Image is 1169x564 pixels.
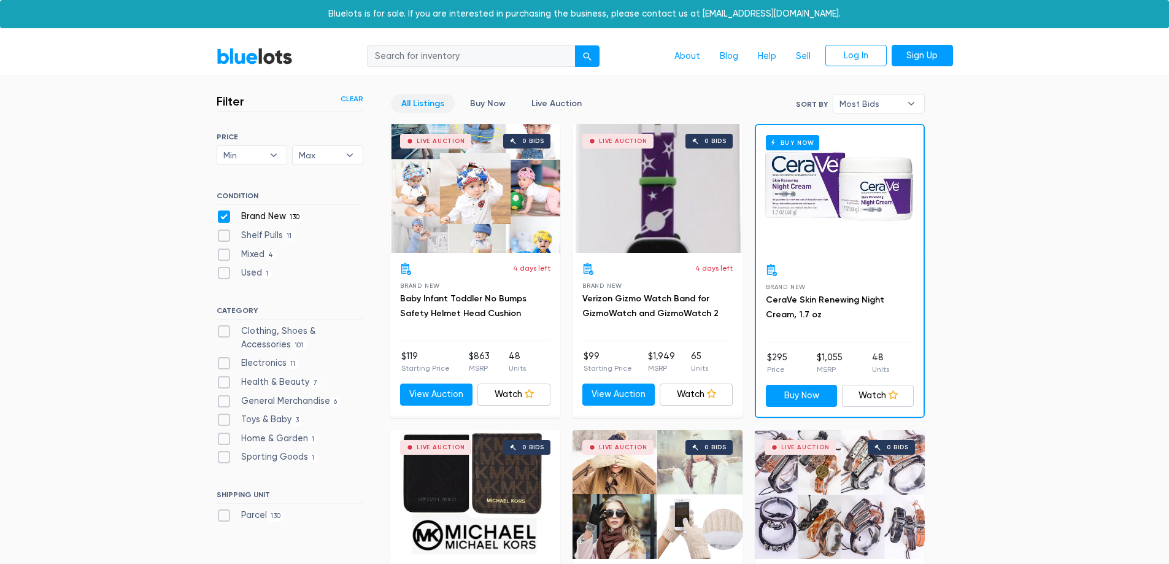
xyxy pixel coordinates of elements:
[599,444,647,450] div: Live Auction
[766,135,819,150] h6: Buy Now
[817,351,843,376] li: $1,055
[872,364,889,375] p: Units
[756,125,924,254] a: Buy Now
[691,363,708,374] p: Units
[817,364,843,375] p: MSRP
[691,350,708,374] li: 65
[217,133,363,141] h6: PRICE
[766,295,884,320] a: CeraVe Skin Renewing Night Cream, 1.7 oz
[584,350,632,374] li: $99
[781,444,830,450] div: Live Auction
[341,93,363,104] a: Clear
[513,263,550,274] p: 4 days left
[767,351,787,376] li: $295
[400,282,440,289] span: Brand New
[217,376,322,389] label: Health & Beauty
[291,341,307,350] span: 101
[710,45,748,68] a: Blog
[755,430,925,559] a: Live Auction 0 bids
[217,509,285,522] label: Parcel
[390,430,560,559] a: Live Auction 0 bids
[648,350,675,374] li: $1,949
[766,385,838,407] a: Buy Now
[582,293,719,319] a: Verizon Gizmo Watch Band for GizmoWatch and GizmoWatch 2
[796,99,828,110] label: Sort By
[887,444,909,450] div: 0 bids
[337,146,363,164] b: ▾
[217,266,272,280] label: Used
[267,512,285,522] span: 130
[217,432,318,446] label: Home & Garden
[522,138,544,144] div: 0 bids
[766,284,806,290] span: Brand New
[390,124,560,253] a: Live Auction 0 bids
[217,210,304,223] label: Brand New
[509,350,526,374] li: 48
[217,413,303,427] label: Toys & Baby
[299,146,339,164] span: Max
[767,364,787,375] p: Price
[665,45,710,68] a: About
[898,95,924,113] b: ▾
[309,378,322,388] span: 7
[825,45,887,67] a: Log In
[286,213,304,223] span: 130
[648,363,675,374] p: MSRP
[217,248,277,261] label: Mixed
[217,450,318,464] label: Sporting Goods
[308,435,318,444] span: 1
[509,363,526,374] p: Units
[283,231,296,241] span: 11
[842,385,914,407] a: Watch
[217,47,293,65] a: BlueLots
[469,350,490,374] li: $863
[391,94,455,113] a: All Listings
[748,45,786,68] a: Help
[417,138,465,144] div: Live Auction
[401,350,450,374] li: $119
[695,263,733,274] p: 4 days left
[217,325,363,351] label: Clothing, Shoes & Accessories
[223,146,264,164] span: Min
[367,45,576,68] input: Search for inventory
[477,384,550,406] a: Watch
[217,229,296,242] label: Shelf Pulls
[330,397,341,407] span: 6
[521,94,592,113] a: Live Auction
[573,430,743,559] a: Live Auction 0 bids
[417,444,465,450] div: Live Auction
[892,45,953,67] a: Sign Up
[308,454,318,463] span: 1
[839,95,901,113] span: Most Bids
[217,191,363,205] h6: CONDITION
[584,363,632,374] p: Starting Price
[261,146,287,164] b: ▾
[262,269,272,279] span: 1
[400,293,527,319] a: Baby Infant Toddler No Bumps Safety Helmet Head Cushion
[660,384,733,406] a: Watch
[704,444,727,450] div: 0 bids
[582,282,622,289] span: Brand New
[460,94,516,113] a: Buy Now
[217,357,299,370] label: Electronics
[469,363,490,374] p: MSRP
[264,250,277,260] span: 4
[217,395,341,408] label: General Merchandise
[872,351,889,376] li: 48
[786,45,820,68] a: Sell
[522,444,544,450] div: 0 bids
[217,490,363,504] h6: SHIPPING UNIT
[291,416,303,426] span: 3
[400,384,473,406] a: View Auction
[704,138,727,144] div: 0 bids
[287,360,299,369] span: 11
[599,138,647,144] div: Live Auction
[582,384,655,406] a: View Auction
[217,94,244,109] h3: Filter
[217,306,363,320] h6: CATEGORY
[401,363,450,374] p: Starting Price
[573,124,743,253] a: Live Auction 0 bids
